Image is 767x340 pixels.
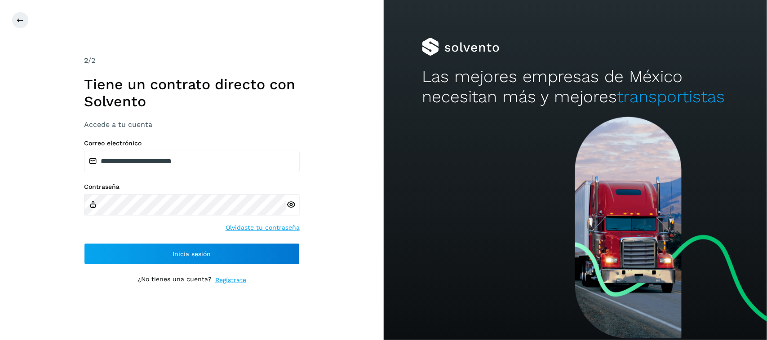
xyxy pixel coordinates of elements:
[137,275,212,285] p: ¿No tienes una cuenta?
[84,139,300,147] label: Correo electrónico
[84,183,300,191] label: Contraseña
[84,120,300,129] h3: Accede a tu cuenta
[226,223,300,232] a: Olvidaste tu contraseña
[173,251,211,257] span: Inicia sesión
[422,67,729,107] h2: Las mejores empresas de México necesitan más y mejores
[84,76,300,110] h1: Tiene un contrato directo con Solvento
[84,56,88,65] span: 2
[84,55,300,66] div: /2
[84,243,300,265] button: Inicia sesión
[215,275,246,285] a: Regístrate
[617,87,725,106] span: transportistas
